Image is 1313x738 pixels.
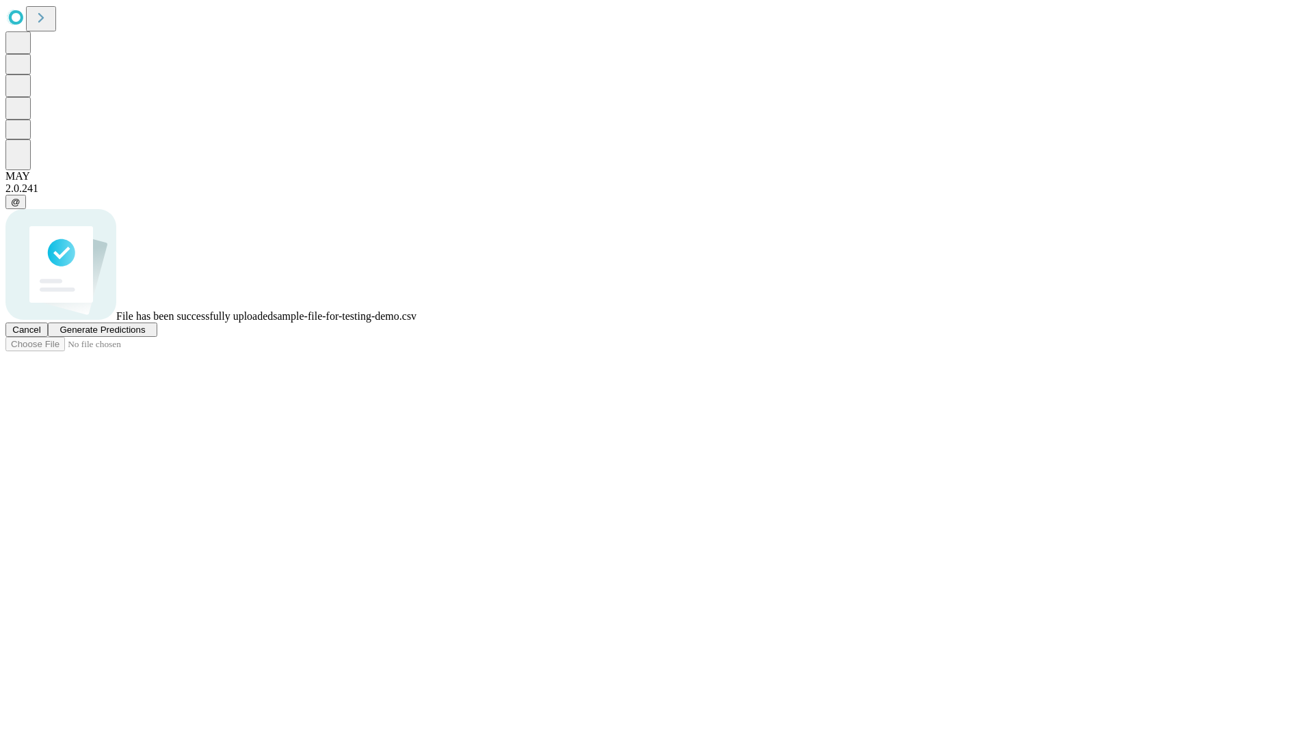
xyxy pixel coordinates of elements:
div: 2.0.241 [5,182,1308,195]
button: Generate Predictions [48,323,157,337]
span: Cancel [12,325,41,335]
span: Generate Predictions [59,325,145,335]
span: File has been successfully uploaded [116,310,273,322]
span: @ [11,197,21,207]
div: MAY [5,170,1308,182]
button: Cancel [5,323,48,337]
button: @ [5,195,26,209]
span: sample-file-for-testing-demo.csv [273,310,416,322]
